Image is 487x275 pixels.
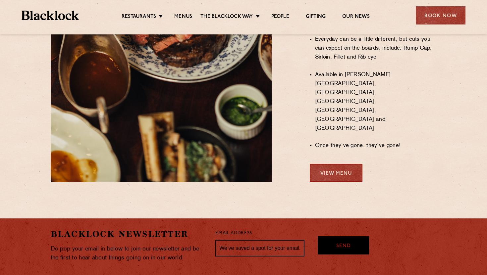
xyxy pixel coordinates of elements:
li: Everyday can be a little different, but cuts you can expect on the boards, include: Rump Cap, Sir... [315,35,437,62]
li: Available in [PERSON_NAME][GEOGRAPHIC_DATA], [GEOGRAPHIC_DATA], [GEOGRAPHIC_DATA], [GEOGRAPHIC_DA... [315,70,437,133]
div: Book Now [416,6,465,24]
li: Once they've gone, they've gone! [315,141,437,150]
img: BL_Textured_Logo-footer-cropped.svg [22,11,79,20]
a: Our News [342,14,370,21]
a: Menus [174,14,192,21]
a: View Menu [310,164,362,182]
a: Gifting [306,14,326,21]
span: Send [336,243,351,250]
a: The Blacklock Way [200,14,253,21]
label: Email Address [215,230,252,237]
a: Restaurants [122,14,156,21]
p: Do pop your email in below to join our newsletter and be the first to hear about things going on ... [51,245,206,262]
h2: Blacklock Newsletter [51,228,206,240]
a: People [271,14,289,21]
input: We’ve saved a spot for your email... [215,240,304,256]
